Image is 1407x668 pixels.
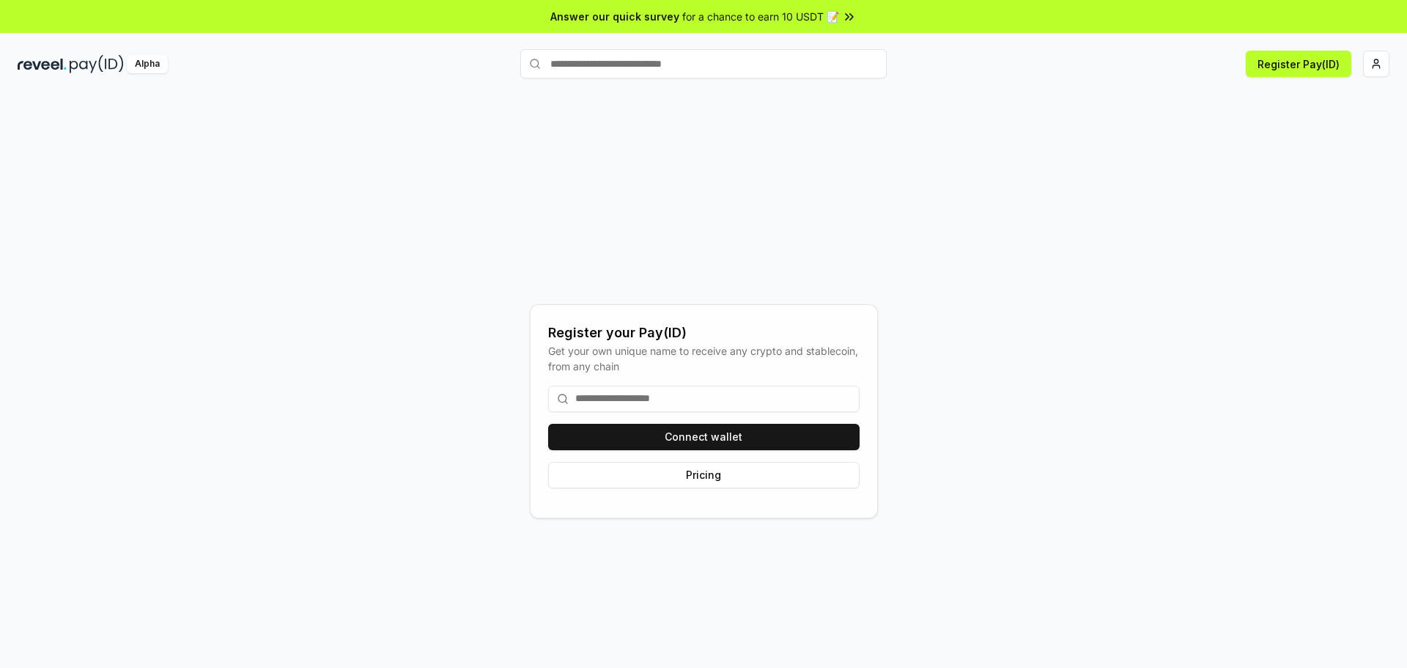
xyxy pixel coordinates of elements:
div: Alpha [127,55,168,73]
button: Connect wallet [548,424,860,450]
img: pay_id [70,55,124,73]
img: reveel_dark [18,55,67,73]
div: Register your Pay(ID) [548,323,860,343]
div: Get your own unique name to receive any crypto and stablecoin, from any chain [548,343,860,374]
span: Answer our quick survey [550,9,679,24]
button: Pricing [548,462,860,488]
button: Register Pay(ID) [1246,51,1351,77]
span: for a chance to earn 10 USDT 📝 [682,9,839,24]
